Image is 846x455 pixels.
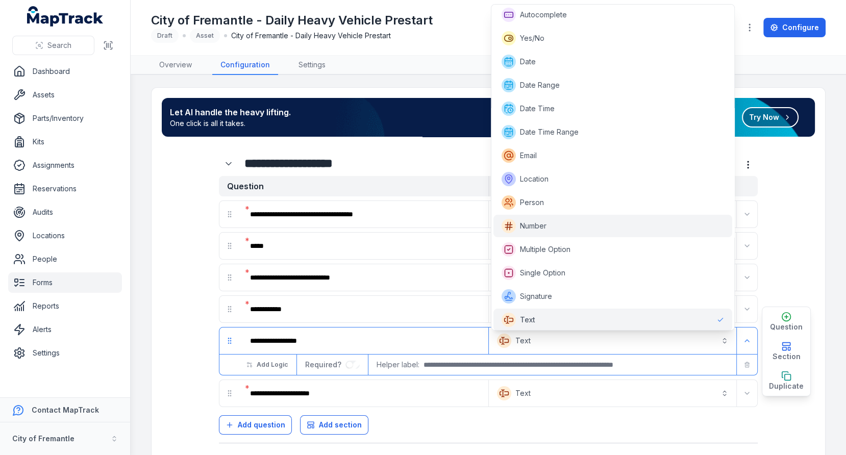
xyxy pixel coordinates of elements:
[769,381,804,391] span: Duplicate
[762,337,810,366] button: Section
[520,244,570,255] span: Multiple Option
[377,360,419,370] span: Helper label:
[491,4,735,331] div: Text
[773,351,801,362] span: Section
[520,174,549,184] span: Location
[520,10,567,20] span: Autocomplete
[520,57,536,67] span: Date
[762,366,810,396] button: Duplicate
[520,150,537,161] span: Email
[762,307,810,337] button: Question
[520,127,579,137] span: Date Time Range
[257,361,288,369] span: Add Logic
[520,221,546,231] span: Number
[520,33,544,43] span: Yes/No
[520,291,552,301] span: Signature
[520,197,544,208] span: Person
[770,322,803,332] span: Question
[305,360,345,369] span: Required?
[240,356,294,373] button: Add Logic
[520,104,555,114] span: Date Time
[491,330,734,352] button: Text
[520,315,535,325] span: Text
[520,268,565,278] span: Single Option
[520,80,560,90] span: Date Range
[345,361,360,369] input: :rte:-form-item-label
